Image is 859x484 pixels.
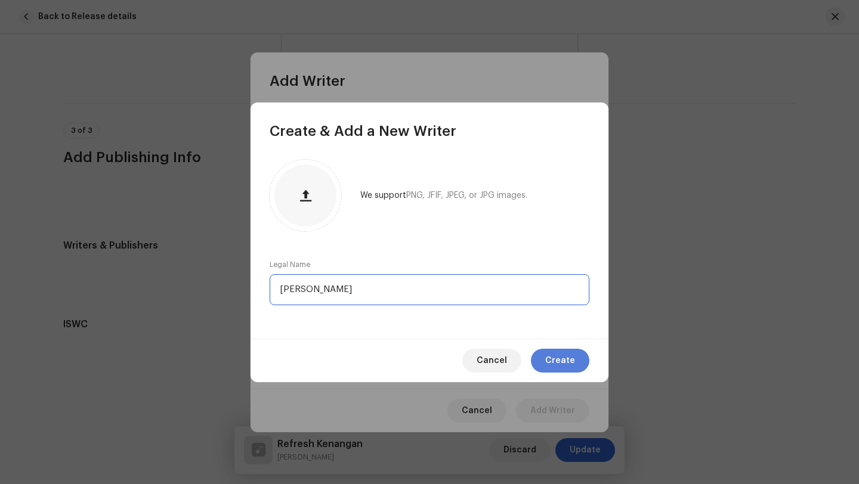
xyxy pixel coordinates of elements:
[477,349,507,373] span: Cancel
[545,349,575,373] span: Create
[462,349,521,373] button: Cancel
[360,191,527,200] div: We support
[270,274,589,305] input: Enter legal name
[531,349,589,373] button: Create
[406,191,527,200] span: PNG, JFIF, JPEG, or JPG images.
[270,122,456,141] span: Create & Add a New Writer
[270,260,310,269] label: Legal Name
